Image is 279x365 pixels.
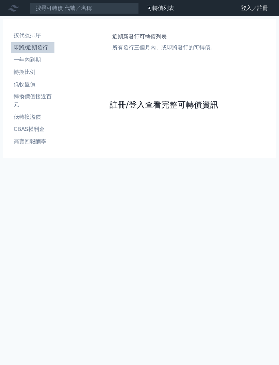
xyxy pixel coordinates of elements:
[11,31,54,39] li: 按代號排序
[11,91,54,110] a: 轉換價值接近百元
[11,113,54,121] li: 低轉換溢價
[11,79,54,90] a: 低收盤價
[110,99,218,110] a: 註冊/登入查看完整可轉債資訊
[11,93,54,109] li: 轉換價值接近百元
[11,137,54,146] li: 高賣回報酬率
[30,2,139,14] input: 搜尋可轉債 代號／名稱
[112,44,216,52] p: 所有發行三個月內、或即將發行的可轉債。
[11,112,54,122] a: 低轉換溢價
[11,136,54,147] a: 高賣回報酬率
[11,44,54,52] li: 即將/近期發行
[11,68,54,76] li: 轉換比例
[11,124,54,135] a: CBAS權利金
[112,33,216,41] h1: 近期新發行可轉債列表
[11,54,54,65] a: 一年內到期
[11,67,54,78] a: 轉換比例
[147,5,174,11] a: 可轉債列表
[11,80,54,88] li: 低收盤價
[11,125,54,133] li: CBAS權利金
[11,56,54,64] li: 一年內到期
[11,30,54,41] a: 按代號排序
[11,42,54,53] a: 即將/近期發行
[235,3,274,14] a: 登入／註冊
